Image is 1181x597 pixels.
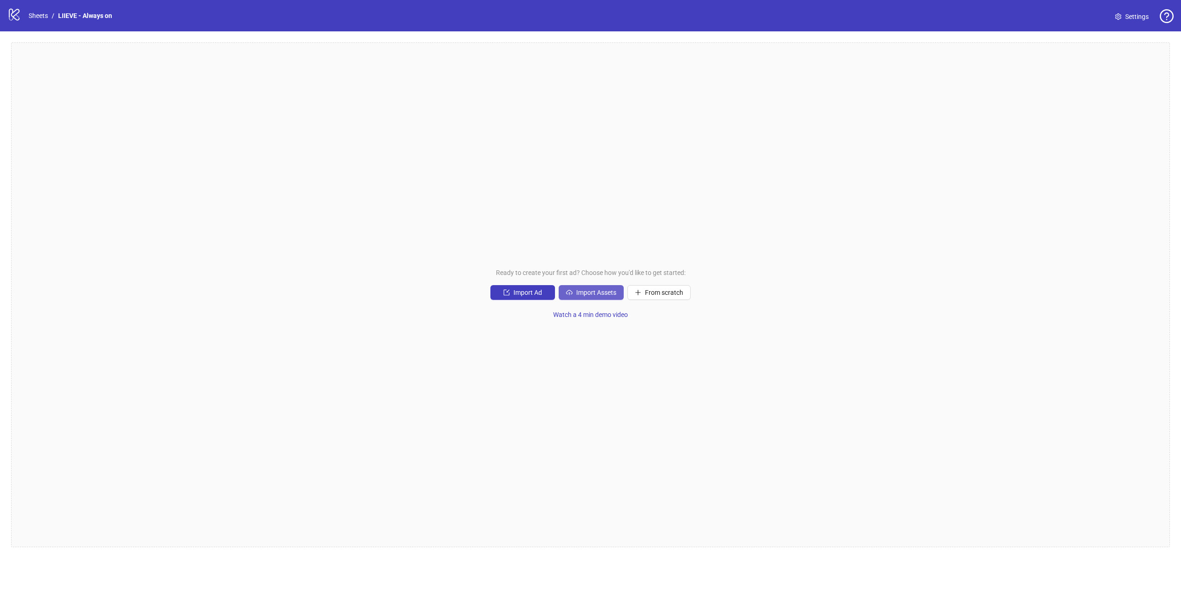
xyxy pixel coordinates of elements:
[645,289,683,296] span: From scratch
[52,11,54,21] li: /
[559,285,624,300] button: Import Assets
[496,268,686,278] span: Ready to create your first ad? Choose how you'd like to get started:
[546,307,635,322] button: Watch a 4 min demo video
[1115,13,1121,20] span: setting
[635,289,641,296] span: plus
[566,289,573,296] span: cloud-upload
[576,289,616,296] span: Import Assets
[553,311,628,318] span: Watch a 4 min demo video
[27,11,50,21] a: Sheets
[1108,9,1156,24] a: Settings
[490,285,555,300] button: Import Ad
[1160,9,1174,23] span: question-circle
[56,11,114,21] a: LIIEVE - Always on
[513,289,542,296] span: Import Ad
[1125,12,1149,22] span: Settings
[503,289,510,296] span: import
[627,285,691,300] button: From scratch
